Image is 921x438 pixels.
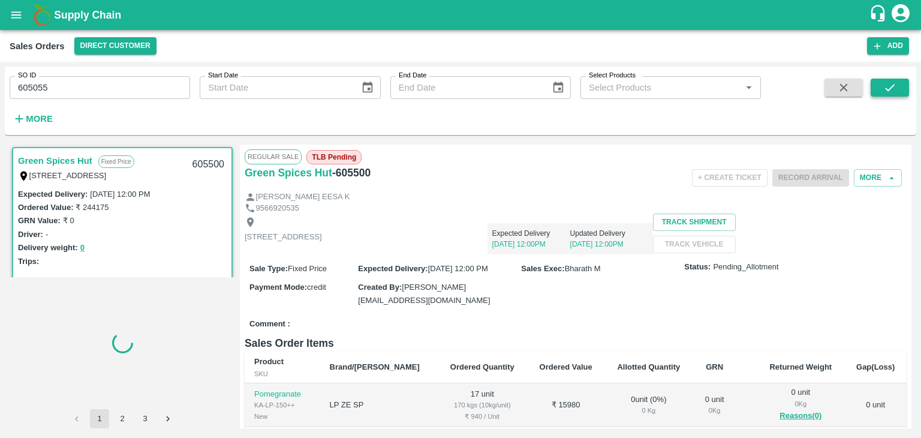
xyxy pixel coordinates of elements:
p: Expected Delivery [492,228,570,239]
b: GRN [706,362,723,371]
span: Fixed Price [288,264,327,273]
label: Sales Exec : [521,264,564,273]
label: SO ID [18,71,36,80]
label: End Date [399,71,426,80]
button: 0 [80,241,85,255]
img: logo [30,3,54,27]
button: Add [867,37,909,55]
div: 0 unit ( 0 %) [614,394,683,416]
button: Choose date [547,76,570,99]
p: [DATE] 12:00PM [492,239,570,250]
label: Start Date [208,71,238,80]
label: Status: [684,262,711,273]
input: End Date [390,76,542,99]
b: Supply Chain [54,9,121,21]
label: Created By : [358,283,402,292]
nav: pagination navigation [65,409,179,428]
a: Green Spices Hut [18,153,92,169]
p: Updated Delivery [570,228,648,239]
input: Enter SO ID [10,76,190,99]
b: Product [254,357,284,366]
button: Go to next page [158,409,177,428]
h6: Sales Order Items [245,335,907,352]
span: Regular Sale [245,149,302,164]
b: Returned Weight [769,362,832,371]
div: Sales Orders [10,38,65,54]
button: Track Shipment [653,214,736,231]
span: [DATE] 12:00 PM [428,264,488,273]
span: [PERSON_NAME][EMAIL_ADDRESS][DOMAIN_NAME] [358,283,490,305]
label: Sale Type : [249,264,288,273]
button: Go to page 3 [136,409,155,428]
b: Ordered Quantity [450,362,514,371]
p: [STREET_ADDRESS] [245,232,322,243]
td: 17 unit [438,383,527,427]
div: 0 unit [702,394,727,416]
label: Comment : [249,319,290,330]
span: Please dispatch the trip before ending [772,172,849,182]
strong: More [26,114,53,124]
div: New [254,411,311,422]
button: Go to page 2 [113,409,132,428]
button: Reasons(0) [766,409,835,423]
b: Ordered Value [540,362,592,371]
h6: - 605500 [332,164,371,181]
label: Ordered Value: [18,203,73,212]
div: 0 Kg [702,405,727,416]
div: SKU [254,368,311,379]
div: 605500 [185,151,231,179]
button: open drawer [2,1,30,29]
label: Payment Mode : [249,283,307,292]
td: 0 unit [844,383,907,427]
div: 170 kgs (10kg/unit) [447,400,517,410]
b: Allotted Quantity [617,362,680,371]
span: credit [307,283,326,292]
label: ₹ 0 [63,216,74,225]
label: Trips: [18,257,39,266]
p: 9566920535 [256,203,299,214]
a: Supply Chain [54,7,869,23]
div: 0 unit [766,387,835,423]
td: ₹ 15980 [527,383,604,427]
div: KA-LP-150++ [254,400,311,410]
p: Pomegranate [254,389,311,400]
button: More [10,109,56,129]
p: [DATE] 12:00PM [570,239,648,250]
label: Driver: [18,230,43,239]
button: Open [741,80,757,95]
label: - [46,230,48,239]
div: 0 Kg [766,398,835,409]
a: Green Spices Hut [245,164,332,181]
div: 0 Kg [614,405,683,416]
span: TLB Pending [306,150,362,164]
span: Pending_Allotment [713,262,778,273]
span: Bharath M [565,264,601,273]
div: customer-support [869,4,890,26]
p: Fixed Price [98,155,134,168]
button: Choose date [356,76,379,99]
label: GRN Value: [18,216,61,225]
p: [PERSON_NAME] EESA K [256,191,350,203]
label: Select Products [589,71,636,80]
div: ₹ 940 / Unit [447,411,517,422]
button: page 1 [90,409,109,428]
button: Select DC [74,37,156,55]
b: Brand/[PERSON_NAME] [330,362,420,371]
input: Select Products [584,80,738,95]
button: More [854,169,902,187]
label: Expected Delivery : [18,190,88,199]
label: ₹ 244175 [76,203,109,212]
b: Gap(Loss) [856,362,895,371]
label: [STREET_ADDRESS] [29,171,107,180]
label: Delivery weight: [18,243,78,252]
label: [DATE] 12:00 PM [90,190,150,199]
label: Expected Delivery : [358,264,428,273]
input: Start Date [200,76,351,99]
td: LP ZE SP [320,383,438,427]
div: account of current user [890,2,911,28]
